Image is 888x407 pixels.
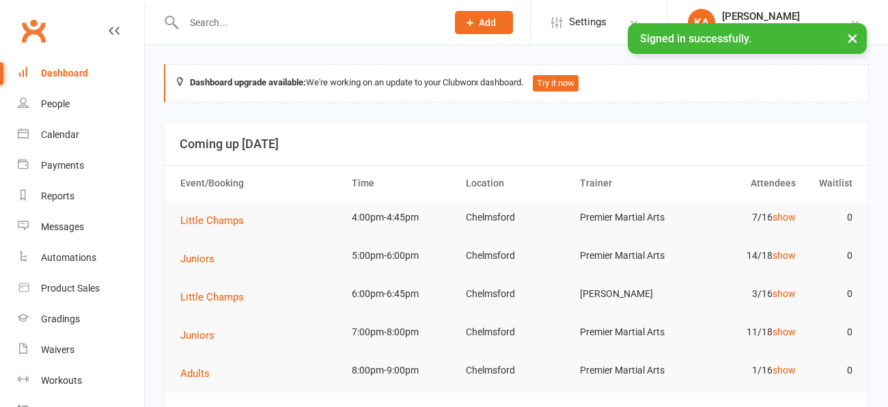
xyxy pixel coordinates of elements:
div: We're working on an update to your Clubworx dashboard. [164,64,869,102]
a: Clubworx [16,14,51,48]
td: 0 [802,316,859,348]
a: Gradings [18,304,144,335]
button: Adults [180,365,219,382]
a: Workouts [18,365,144,396]
span: Settings [569,7,607,38]
td: Chelmsford [460,240,574,272]
div: Dashboard [41,68,88,79]
strong: Dashboard upgrade available: [190,77,306,87]
td: 5:00pm-6:00pm [346,240,460,272]
th: Waitlist [802,166,859,201]
button: Try it now [533,75,579,92]
button: Juniors [180,327,224,343]
div: Calendar [41,129,79,140]
a: Product Sales [18,273,144,304]
a: Payments [18,150,144,181]
div: Messages [41,221,84,232]
div: Automations [41,252,96,263]
td: 14/18 [688,240,802,272]
td: Chelmsford [460,316,574,348]
div: Waivers [41,344,74,355]
td: 0 [802,354,859,387]
td: 3/16 [688,278,802,310]
div: Product Sales [41,283,100,294]
a: Reports [18,181,144,212]
div: Workouts [41,375,82,386]
td: Premier Martial Arts [574,316,688,348]
td: 11/18 [688,316,802,348]
td: 0 [802,240,859,272]
th: Location [460,166,574,201]
a: Automations [18,242,144,273]
button: Juniors [180,251,224,267]
td: [PERSON_NAME] [574,278,688,310]
td: 8:00pm-9:00pm [346,354,460,387]
span: Juniors [180,329,214,341]
button: Little Champs [180,212,253,229]
button: Little Champs [180,289,253,305]
a: show [773,250,796,261]
a: People [18,89,144,120]
a: show [773,365,796,376]
td: 0 [802,201,859,234]
span: Signed in successfully. [640,32,751,45]
div: Gradings [41,313,80,324]
a: Calendar [18,120,144,150]
td: Chelmsford [460,354,574,387]
input: Search... [180,13,437,32]
td: Chelmsford [460,278,574,310]
a: Waivers [18,335,144,365]
span: Little Champs [180,214,244,227]
a: Dashboard [18,58,144,89]
div: KA [688,9,715,36]
div: Reports [41,191,74,201]
span: Little Champs [180,291,244,303]
span: Juniors [180,253,214,265]
td: 0 [802,278,859,310]
td: 7/16 [688,201,802,234]
td: Premier Martial Arts [574,240,688,272]
div: Payments [41,160,84,171]
div: Premier Martial Arts Essex Ltd [722,23,850,35]
button: × [840,23,865,53]
a: show [773,326,796,337]
td: Chelmsford [460,201,574,234]
span: Adults [180,367,210,380]
th: Attendees [688,166,802,201]
td: 7:00pm-8:00pm [346,316,460,348]
td: Premier Martial Arts [574,201,688,234]
th: Event/Booking [174,166,346,201]
td: Premier Martial Arts [574,354,688,387]
a: Messages [18,212,144,242]
th: Time [346,166,460,201]
td: 6:00pm-6:45pm [346,278,460,310]
button: Add [455,11,513,34]
div: People [41,98,70,109]
span: Add [479,17,496,28]
td: 4:00pm-4:45pm [346,201,460,234]
a: show [773,288,796,299]
a: show [773,212,796,223]
h3: Coming up [DATE] [180,137,853,151]
div: [PERSON_NAME] [722,10,850,23]
th: Trainer [574,166,688,201]
td: 1/16 [688,354,802,387]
